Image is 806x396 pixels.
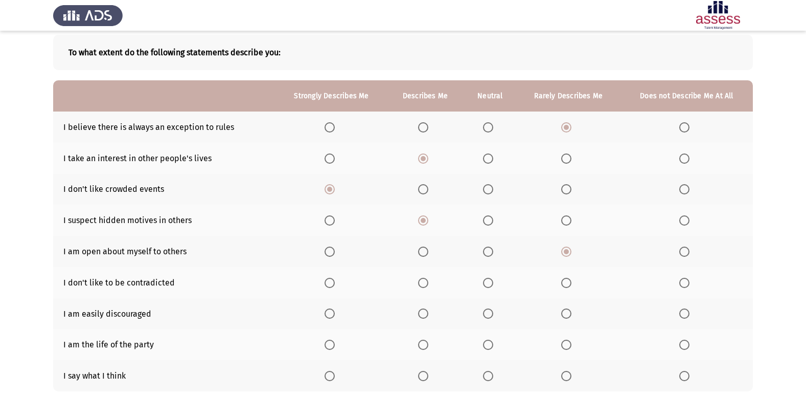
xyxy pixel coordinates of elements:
td: I say what I think [53,360,276,391]
th: Strongly Describes Me [276,80,387,112]
mat-radio-group: Select an option [483,122,497,131]
td: I don't like crowded events [53,174,276,205]
mat-radio-group: Select an option [325,184,339,194]
mat-radio-group: Select an option [679,153,694,163]
mat-radio-group: Select an option [561,309,575,318]
mat-radio-group: Select an option [483,309,497,318]
mat-radio-group: Select an option [561,246,575,256]
mat-radio-group: Select an option [679,309,694,318]
mat-radio-group: Select an option [483,277,497,287]
img: Assess Talent Management logo [53,1,123,30]
mat-radio-group: Select an option [561,153,575,163]
mat-radio-group: Select an option [561,215,575,225]
mat-radio-group: Select an option [418,184,432,194]
mat-radio-group: Select an option [418,215,432,225]
mat-radio-group: Select an option [325,370,339,380]
td: I suspect hidden motives in others [53,205,276,236]
mat-radio-group: Select an option [561,122,575,131]
mat-radio-group: Select an option [561,184,575,194]
mat-radio-group: Select an option [679,277,694,287]
mat-radio-group: Select an option [679,215,694,225]
mat-radio-group: Select an option [418,122,432,131]
mat-radio-group: Select an option [418,370,432,380]
td: I am easily discouraged [53,298,276,329]
mat-radio-group: Select an option [561,339,575,349]
mat-radio-group: Select an option [325,339,339,349]
mat-radio-group: Select an option [483,215,497,225]
mat-radio-group: Select an option [483,246,497,256]
th: Does not Describe Me At All [620,80,753,112]
mat-radio-group: Select an option [325,153,339,163]
mat-radio-group: Select an option [679,122,694,131]
mat-radio-group: Select an option [679,339,694,349]
mat-radio-group: Select an option [418,277,432,287]
mat-radio-group: Select an option [325,277,339,287]
td: I am open about myself to others [53,236,276,267]
td: I believe there is always an exception to rules [53,112,276,143]
img: Assessment logo of ASSESS Employability - EBI [683,1,753,30]
mat-radio-group: Select an option [483,153,497,163]
mat-radio-group: Select an option [483,370,497,380]
td: I am the life of the party [53,329,276,360]
mat-radio-group: Select an option [679,370,694,380]
mat-radio-group: Select an option [325,246,339,256]
mat-radio-group: Select an option [679,246,694,256]
mat-radio-group: Select an option [561,370,575,380]
mat-radio-group: Select an option [483,184,497,194]
td: I take an interest in other people's lives [53,143,276,174]
mat-radio-group: Select an option [418,309,432,318]
mat-radio-group: Select an option [418,339,432,349]
mat-radio-group: Select an option [325,122,339,131]
mat-radio-group: Select an option [418,246,432,256]
td: I don't like to be contradicted [53,267,276,298]
mat-radio-group: Select an option [679,184,694,194]
th: Rarely Describes Me [517,80,620,112]
mat-radio-group: Select an option [325,215,339,225]
th: Neutral [464,80,517,112]
th: Describes Me [387,80,464,112]
mat-radio-group: Select an option [325,309,339,318]
b: To what extent do the following statements describe you: [68,48,738,57]
mat-radio-group: Select an option [418,153,432,163]
mat-radio-group: Select an option [483,339,497,349]
mat-radio-group: Select an option [561,277,575,287]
